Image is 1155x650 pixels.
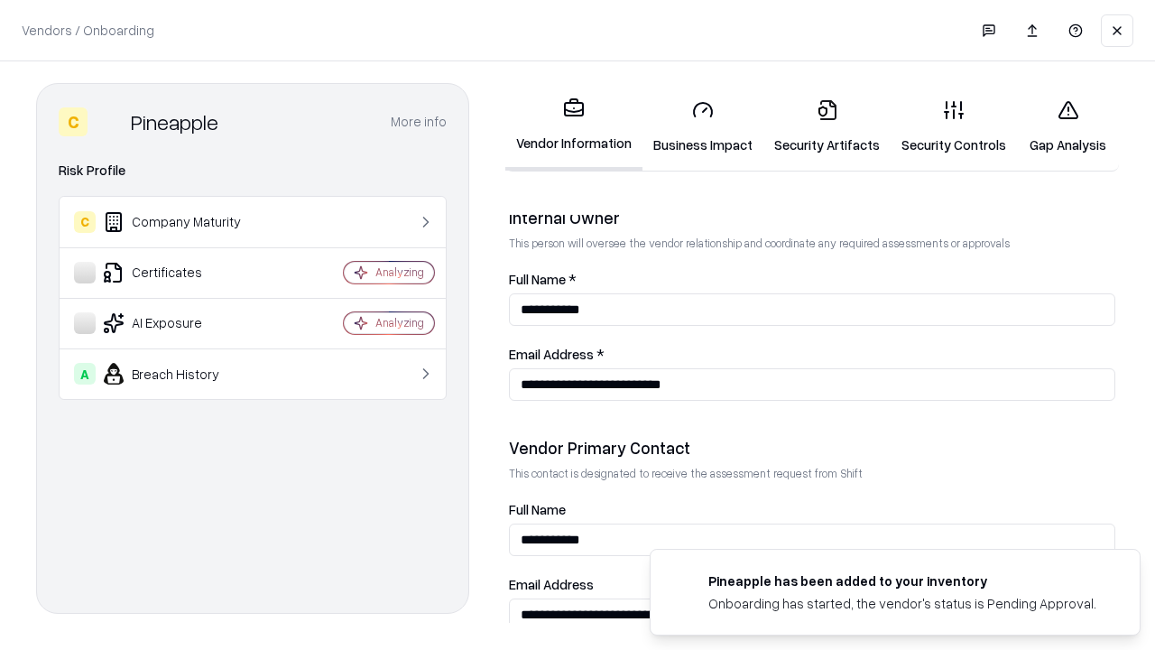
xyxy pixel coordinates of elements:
div: AI Exposure [74,312,290,334]
div: Risk Profile [59,160,447,181]
div: Breach History [74,363,290,385]
div: Pineapple [131,107,218,136]
div: Analyzing [375,315,424,330]
div: A [74,363,96,385]
p: This person will oversee the vendor relationship and coordinate any required assessments or appro... [509,236,1115,251]
a: Business Impact [642,85,763,169]
a: Gap Analysis [1017,85,1119,169]
div: Analyzing [375,265,424,280]
div: Certificates [74,262,290,283]
div: Pineapple has been added to your inventory [708,571,1096,590]
a: Vendor Information [505,83,642,171]
label: Full Name * [509,273,1115,286]
p: This contact is designated to receive the assessment request from Shift [509,466,1115,481]
div: Onboarding has started, the vendor's status is Pending Approval. [708,594,1096,613]
div: Internal Owner [509,207,1115,228]
a: Security Artifacts [763,85,891,169]
label: Full Name [509,503,1115,516]
div: C [74,211,96,233]
div: Vendor Primary Contact [509,437,1115,459]
div: C [59,107,88,136]
img: pineappleenergy.com [672,571,694,593]
button: More info [391,106,447,138]
a: Security Controls [891,85,1017,169]
p: Vendors / Onboarding [22,21,154,40]
label: Email Address * [509,348,1115,361]
label: Email Address [509,578,1115,591]
div: Company Maturity [74,211,290,233]
img: Pineapple [95,107,124,136]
